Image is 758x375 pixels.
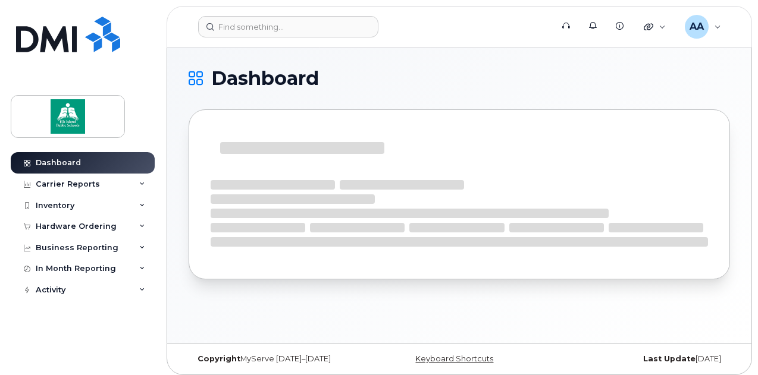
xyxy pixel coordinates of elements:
[198,354,240,363] strong: Copyright
[189,354,369,364] div: MyServe [DATE]–[DATE]
[550,354,730,364] div: [DATE]
[211,70,319,87] span: Dashboard
[415,354,493,363] a: Keyboard Shortcuts
[643,354,696,363] strong: Last Update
